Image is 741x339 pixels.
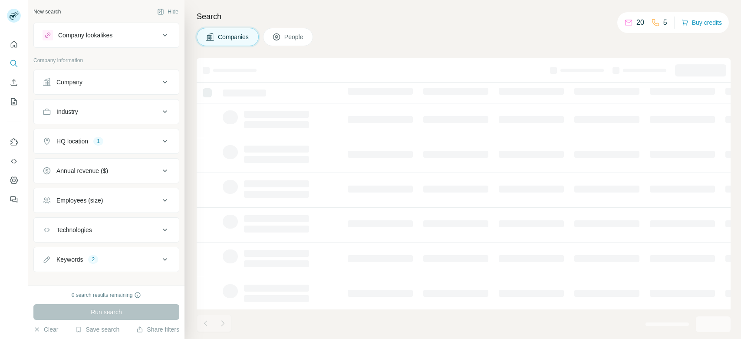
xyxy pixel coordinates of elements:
div: 1 [93,137,103,145]
button: Clear [33,325,58,334]
button: Employees (size) [34,190,179,211]
button: Annual revenue ($) [34,160,179,181]
button: Industry [34,101,179,122]
button: Use Surfe API [7,153,21,169]
div: Company lookalikes [58,31,112,40]
button: Share filters [136,325,179,334]
button: Enrich CSV [7,75,21,90]
button: Hide [151,5,184,18]
div: Annual revenue ($) [56,166,108,175]
p: Company information [33,56,179,64]
button: Buy credits [682,17,722,29]
button: Dashboard [7,173,21,188]
button: Quick start [7,37,21,52]
div: Technologies [56,226,92,234]
button: Use Surfe on LinkedIn [7,134,21,150]
span: People [284,33,304,41]
button: Search [7,56,21,71]
button: HQ location1 [34,131,179,152]
button: Technologies [34,219,179,240]
div: Employees (size) [56,196,103,205]
div: HQ location [56,137,88,146]
div: 0 search results remaining [72,291,142,299]
p: 20 [636,17,644,28]
div: Industry [56,107,78,116]
div: Company [56,78,82,86]
button: Feedback [7,192,21,207]
button: Company lookalikes [34,25,179,46]
button: Save search [75,325,119,334]
button: Company [34,72,179,93]
button: Keywords2 [34,249,179,270]
div: New search [33,8,61,16]
div: Keywords [56,255,83,264]
span: Companies [218,33,250,41]
h4: Search [197,10,731,23]
button: My lists [7,94,21,110]
div: 2 [88,256,98,263]
p: 5 [663,17,667,28]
